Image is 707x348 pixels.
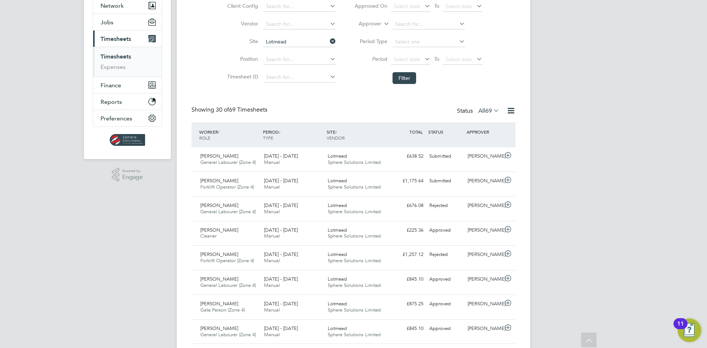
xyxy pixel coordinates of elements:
span: Lotmead [328,202,347,208]
a: Timesheets [101,53,131,60]
div: £1,175.64 [388,175,426,187]
input: Search for... [393,19,465,29]
span: [DATE] - [DATE] [264,153,298,159]
div: £875.25 [388,298,426,310]
span: [DATE] - [DATE] [264,276,298,282]
div: [PERSON_NAME] [465,175,503,187]
span: ROLE [199,135,210,141]
span: Engage [122,174,143,180]
span: General Labourer (Zone 4) [200,159,256,165]
span: Timesheets [101,35,131,42]
span: Lotmead [328,177,347,184]
div: Timesheets [93,47,162,77]
span: 69 [485,107,492,115]
button: Timesheets [93,31,162,47]
div: Rejected [426,249,465,261]
span: Jobs [101,19,113,26]
label: Site [225,38,258,45]
span: Manual [264,159,280,165]
div: Approved [426,224,465,236]
span: Lotmead [328,153,347,159]
div: PERIOD [261,125,325,144]
div: Showing [191,106,269,114]
div: Approved [426,273,465,285]
span: [DATE] - [DATE] [264,300,298,307]
span: [PERSON_NAME] [200,300,238,307]
span: TYPE [263,135,273,141]
span: 30 of [216,106,229,113]
div: Approved [426,298,465,310]
span: [DATE] - [DATE] [264,202,298,208]
span: [PERSON_NAME] [200,251,238,257]
div: [PERSON_NAME] [465,273,503,285]
span: Sphere Solutions Limited [328,282,381,288]
button: Finance [93,77,162,93]
span: Cleaner [200,233,217,239]
span: [PERSON_NAME] [200,276,238,282]
div: [PERSON_NAME] [465,224,503,236]
button: Filter [393,72,416,84]
span: General Labourer (Zone 4) [200,282,256,288]
input: Search for... [263,37,336,47]
div: SITE [325,125,388,144]
div: £845.10 [388,323,426,335]
span: [DATE] - [DATE] [264,227,298,233]
button: Open Resource Center, 11 new notifications [678,319,701,342]
label: Approver [348,20,381,28]
span: [DATE] - [DATE] [264,325,298,331]
a: Expenses [101,63,126,70]
span: Network [101,2,124,9]
span: [PERSON_NAME] [200,177,238,184]
span: [DATE] - [DATE] [264,251,298,257]
span: Reports [101,98,122,105]
label: Client Config [225,3,258,9]
span: Lotmead [328,227,347,233]
span: Lotmead [328,300,347,307]
span: Sphere Solutions Limited [328,331,381,338]
span: 69 Timesheets [216,106,267,113]
span: Forklift Operator (Zone 4) [200,257,254,264]
span: TOTAL [409,129,423,135]
label: All [478,107,499,115]
div: [PERSON_NAME] [465,323,503,335]
span: Select date [394,3,420,10]
span: [PERSON_NAME] [200,202,238,208]
a: Go to home page [93,134,162,146]
div: WORKER [197,125,261,144]
button: Jobs [93,14,162,30]
div: Approved [426,323,465,335]
span: Lotmead [328,325,347,331]
label: Vendor [225,20,258,27]
span: To [432,1,442,11]
span: Manual [264,257,280,264]
span: Forklift Operator (Zone 4) [200,184,254,190]
label: Timesheet ID [225,73,258,80]
span: [PERSON_NAME] [200,153,238,159]
span: [DATE] - [DATE] [264,177,298,184]
div: [PERSON_NAME] [465,200,503,212]
span: Select date [446,56,472,63]
label: Position [225,56,258,62]
span: Lotmead [328,276,347,282]
span: Manual [264,307,280,313]
span: Manual [264,208,280,215]
input: Search for... [263,19,336,29]
div: APPROVER [465,125,503,138]
span: [PERSON_NAME] [200,227,238,233]
input: Select one [393,37,465,47]
div: STATUS [426,125,465,138]
span: Sphere Solutions Limited [328,159,381,165]
span: Select date [446,3,472,10]
img: spheresolutions-logo-retina.png [110,134,145,146]
span: Finance [101,82,121,89]
button: Preferences [93,110,162,126]
span: [PERSON_NAME] [200,325,238,331]
div: 11 [677,324,684,333]
label: Period Type [354,38,387,45]
span: Sphere Solutions Limited [328,208,381,215]
span: Lotmead [328,251,347,257]
span: Sphere Solutions Limited [328,184,381,190]
div: Status [457,106,501,116]
label: Period [354,56,387,62]
span: Preferences [101,115,132,122]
